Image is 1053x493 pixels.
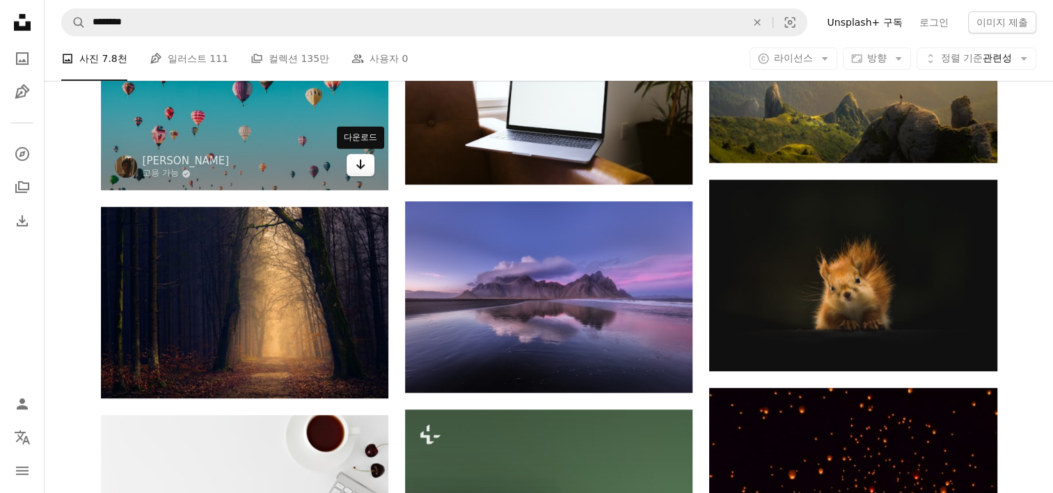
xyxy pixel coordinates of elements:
[742,9,773,36] button: 삭제
[8,390,36,418] a: 로그인 / 가입
[251,36,329,81] a: 컬렉션 135만
[402,51,409,66] span: 0
[115,155,137,178] img: ian dooley의 프로필로 이동
[818,11,910,33] a: Unsplash+ 구독
[8,140,36,168] a: 탐색
[405,290,692,303] a: 산 사진
[8,8,36,39] a: 홈 — Unsplash
[143,154,230,168] a: [PERSON_NAME]
[62,9,86,36] button: Unsplash 검색
[941,52,983,63] span: 정렬 기준
[351,36,408,81] a: 사용자 0
[911,11,957,33] a: 로그인
[709,476,997,489] a: 하늘 위를 날아다니는 종이 랜턴
[8,457,36,485] button: 메뉴
[773,9,807,36] button: 시각적 검색
[917,47,1036,70] button: 정렬 기준관련성
[101,296,388,308] a: 나무 사이의 노란 불빛
[843,47,911,70] button: 방향
[8,45,36,72] a: 사진
[968,11,1036,33] button: 이미지 제출
[61,8,807,36] form: 사이트 전체에서 이미지 찾기
[709,180,997,371] img: 검은 배경에 갈색 다람쥐
[8,423,36,451] button: 언어
[941,52,1012,65] span: 관련성
[750,47,837,70] button: 라이선스
[101,207,388,398] img: 나무 사이의 노란 불빛
[405,23,692,185] img: 갈색 의자 위에 앉아 있는 노트북 컴퓨터
[709,269,997,281] a: 검은 배경에 갈색 다람쥐
[8,173,36,201] a: 컬렉션
[337,127,384,149] div: 다운로드
[8,78,36,106] a: 일러스트
[405,201,692,393] img: 산 사진
[347,154,374,176] a: 다운로드
[150,36,228,81] a: 일러스트 111
[143,168,230,179] a: 고용 가능
[101,88,388,100] a: 낮에는 다양한 색상의 열기구
[405,97,692,109] a: 갈색 의자 위에 앉아 있는 노트북 컴퓨터
[301,51,329,66] span: 135만
[867,52,887,63] span: 방향
[8,207,36,235] a: 다운로드 내역
[209,51,228,66] span: 111
[774,52,813,63] span: 라이선스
